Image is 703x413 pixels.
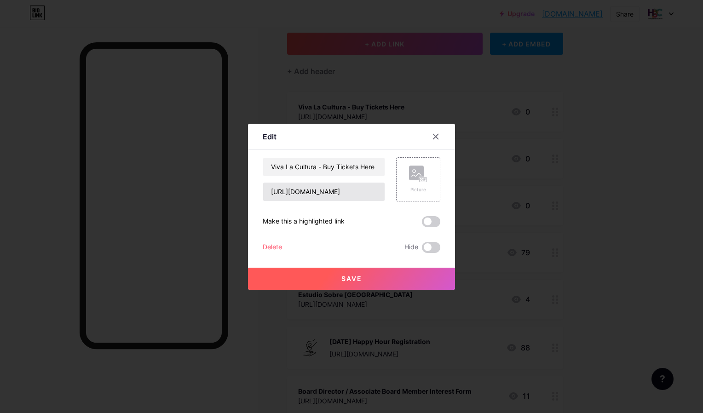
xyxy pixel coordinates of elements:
div: Picture [409,186,427,193]
div: Edit [263,131,277,142]
input: URL [263,183,385,201]
input: Title [263,158,385,176]
span: Hide [404,242,418,253]
div: Make this a highlighted link [263,216,345,227]
span: Save [341,275,362,282]
button: Save [248,268,455,290]
div: Delete [263,242,282,253]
